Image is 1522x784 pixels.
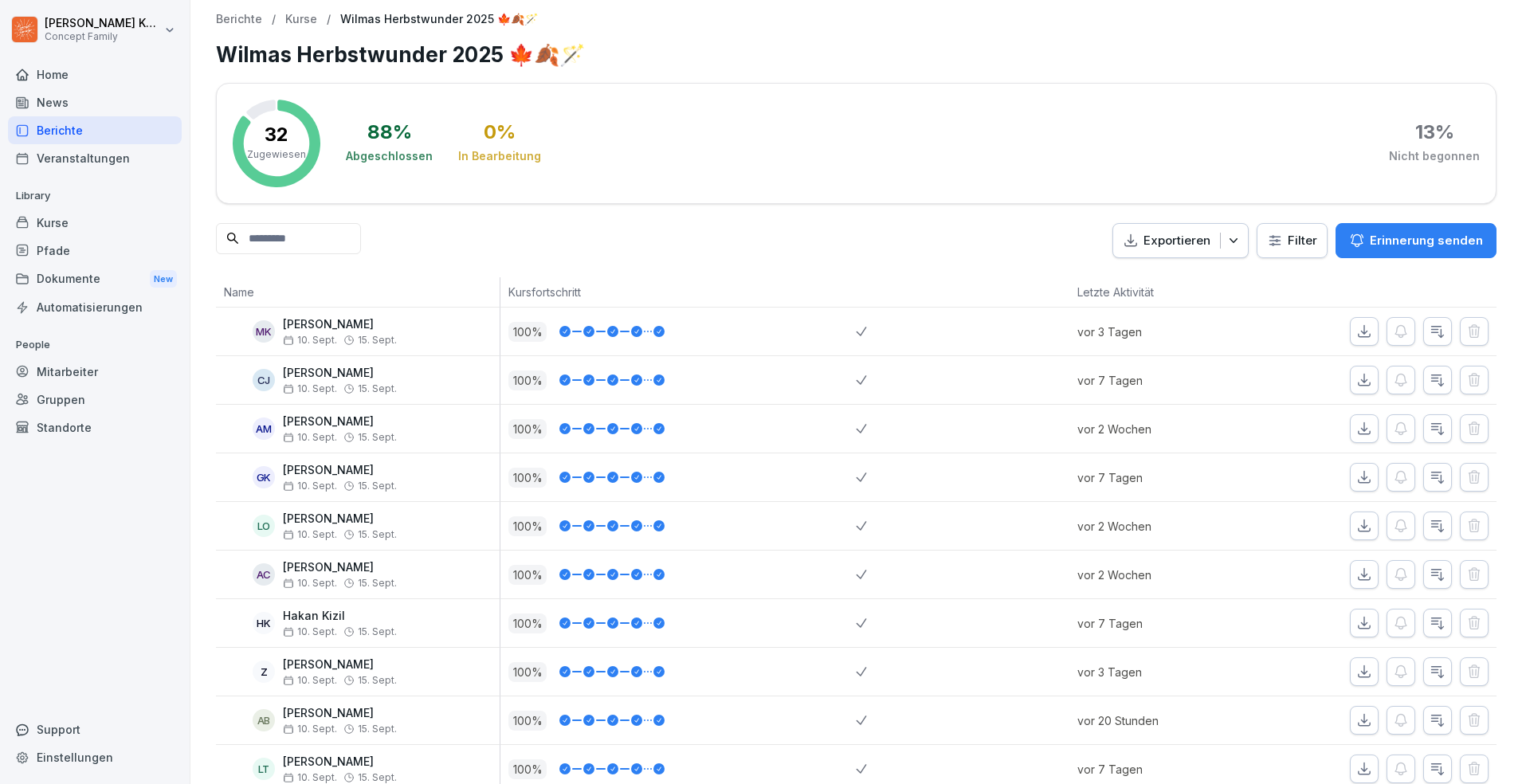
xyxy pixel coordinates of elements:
[224,284,492,300] p: Name
[8,183,182,209] p: Library
[1077,323,1247,340] p: vor 3 Tagen
[8,715,182,743] div: Support
[283,755,397,769] p: [PERSON_NAME]
[1077,712,1247,729] p: vor 20 Stunden
[8,265,182,294] a: DokumenteNew
[283,578,337,589] span: 10. Sept.
[358,578,397,589] span: 15. Sept.
[358,480,397,492] span: 15. Sept.
[340,13,538,26] p: Wilmas Herbstwunder 2025 🍁🍂🪄
[247,147,306,162] p: Zugewiesen
[358,335,397,346] span: 15. Sept.
[8,358,182,386] div: Mitarbeiter
[1077,664,1247,680] p: vor 3 Tagen
[45,17,161,30] p: [PERSON_NAME] Knittel
[216,39,1497,70] h1: Wilmas Herbstwunder 2025 🍁🍂🪄
[283,383,337,394] span: 10. Sept.
[283,318,397,331] p: [PERSON_NAME]
[283,610,397,623] p: Hakan Kizil
[508,516,547,536] p: 100 %
[1389,148,1480,164] div: Nicht begonnen
[253,709,275,731] div: AB
[283,335,337,346] span: 10. Sept.
[508,284,848,300] p: Kursfortschritt
[265,125,288,144] p: 32
[508,759,547,779] p: 100 %
[8,414,182,441] div: Standorte
[346,148,433,164] div: Abgeschlossen
[367,123,412,142] div: 88 %
[283,707,397,720] p: [PERSON_NAME]
[8,88,182,116] a: News
[216,13,262,26] a: Berichte
[1415,123,1454,142] div: 13 %
[1077,761,1247,778] p: vor 7 Tagen
[8,293,182,321] a: Automatisierungen
[150,270,177,288] div: New
[358,626,397,637] span: 15. Sept.
[283,658,397,672] p: [PERSON_NAME]
[272,13,276,26] p: /
[253,320,275,343] div: MK
[283,480,337,492] span: 10. Sept.
[358,772,397,783] span: 15. Sept.
[358,529,397,540] span: 15. Sept.
[283,529,337,540] span: 10. Sept.
[283,367,397,380] p: [PERSON_NAME]
[1143,232,1210,250] p: Exportieren
[508,322,547,342] p: 100 %
[253,758,275,780] div: LT
[508,613,547,633] p: 100 %
[285,13,317,26] a: Kurse
[283,561,397,574] p: [PERSON_NAME]
[1077,566,1247,583] p: vor 2 Wochen
[484,123,516,142] div: 0 %
[283,626,337,637] span: 10. Sept.
[1257,224,1327,258] button: Filter
[1267,233,1317,249] div: Filter
[283,723,337,735] span: 10. Sept.
[253,369,275,391] div: CJ
[8,209,182,237] a: Kurse
[253,563,275,586] div: AC
[8,61,182,88] a: Home
[253,466,275,488] div: GK
[283,512,397,526] p: [PERSON_NAME]
[358,675,397,686] span: 15. Sept.
[253,661,275,683] div: Z
[358,383,397,394] span: 15. Sept.
[283,675,337,686] span: 10. Sept.
[253,417,275,440] div: AM
[8,237,182,265] a: Pfade
[8,144,182,172] div: Veranstaltungen
[508,370,547,390] p: 100 %
[508,711,547,731] p: 100 %
[508,565,547,585] p: 100 %
[45,31,161,42] p: Concept Family
[508,662,547,682] p: 100 %
[508,419,547,439] p: 100 %
[1336,223,1497,258] button: Erinnerung senden
[458,148,541,164] div: In Bearbeitung
[327,13,331,26] p: /
[283,432,337,443] span: 10. Sept.
[253,515,275,537] div: LO
[1077,615,1247,632] p: vor 7 Tagen
[1370,232,1483,249] p: Erinnerung senden
[1112,223,1249,259] button: Exportieren
[358,432,397,443] span: 15. Sept.
[1077,421,1247,437] p: vor 2 Wochen
[8,743,182,771] a: Einstellungen
[283,772,337,783] span: 10. Sept.
[253,612,275,634] div: HK
[1077,284,1239,300] p: Letzte Aktivität
[8,386,182,414] a: Gruppen
[283,464,397,477] p: [PERSON_NAME]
